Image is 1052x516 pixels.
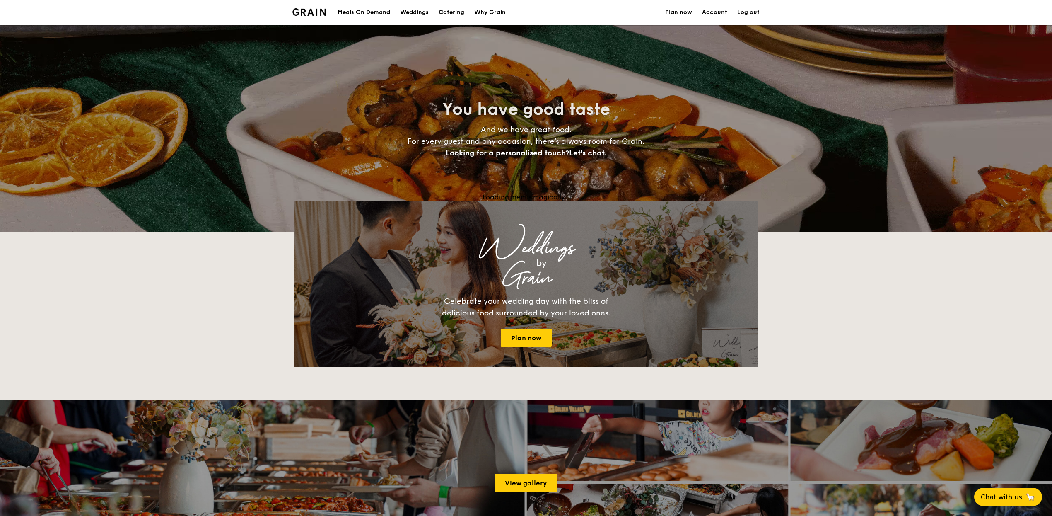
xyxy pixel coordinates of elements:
[367,241,685,256] div: Weddings
[292,8,326,16] img: Grain
[367,271,685,286] div: Grain
[1025,492,1035,502] span: 🦙
[446,148,569,157] span: Looking for a personalised touch?
[501,329,552,347] a: Plan now
[442,99,610,119] span: You have good taste
[974,488,1042,506] button: Chat with us🦙
[495,474,557,492] a: View gallery
[433,296,619,319] div: Celebrate your wedding day with the bliss of delicious food surrounded by your loved ones.
[294,193,758,201] div: Loading menus magically...
[981,493,1022,501] span: Chat with us
[569,148,607,157] span: Let's chat.
[292,8,326,16] a: Logotype
[408,125,644,157] span: And we have great food. For every guest and any occasion, there’s always room for Grain.
[398,256,685,271] div: by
